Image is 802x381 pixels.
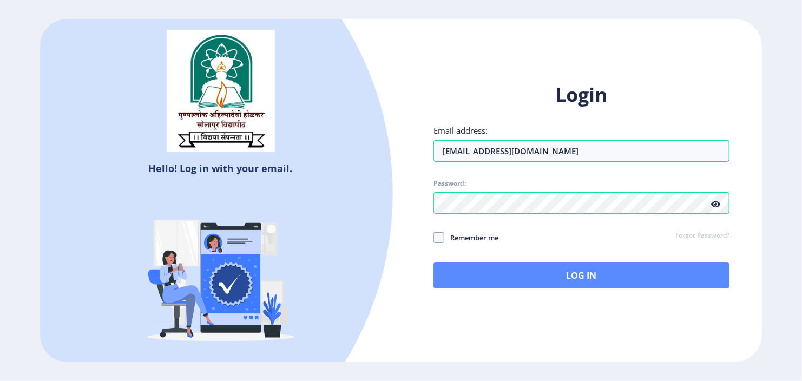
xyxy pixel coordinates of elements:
[433,140,729,162] input: Email address
[126,179,315,369] img: Verified-rafiki.svg
[433,125,488,136] label: Email address:
[433,262,729,288] button: Log In
[167,30,275,152] img: sulogo.png
[433,82,729,108] h1: Login
[675,231,729,241] a: Forgot Password?
[444,231,498,244] span: Remember me
[433,179,466,188] label: Password:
